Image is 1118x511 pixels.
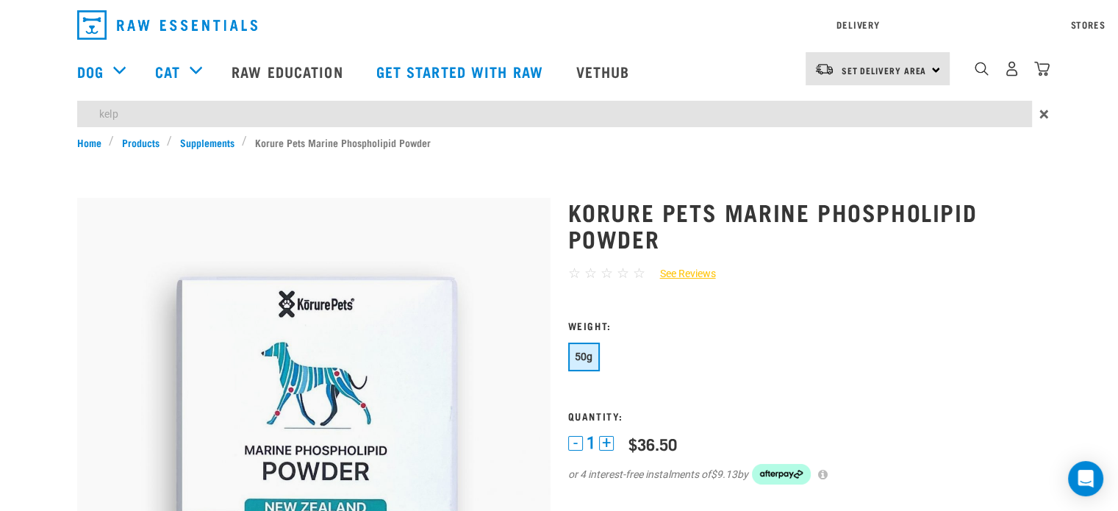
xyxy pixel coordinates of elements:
img: van-moving.png [814,62,834,76]
span: Set Delivery Area [842,68,927,73]
span: ☆ [601,265,613,282]
a: Delivery [836,22,879,27]
img: Afterpay [752,464,811,485]
button: 50g [568,343,600,371]
a: Home [77,135,110,150]
h3: Weight: [568,320,1042,331]
div: or 4 interest-free instalments of by [568,464,1042,485]
span: ☆ [568,265,581,282]
a: Dog [77,60,104,82]
h3: Quantity: [568,410,1042,421]
nav: breadcrumbs [77,135,1042,150]
a: Supplements [172,135,242,150]
div: $36.50 [628,435,677,453]
h1: Korure Pets Marine Phospholipid Powder [568,199,1042,251]
span: × [1039,101,1049,127]
a: Cat [155,60,180,82]
a: Vethub [562,42,648,101]
img: Raw Essentials Logo [77,10,257,40]
span: 1 [587,435,595,451]
a: Products [114,135,167,150]
a: Raw Education [217,42,361,101]
div: Open Intercom Messenger [1068,461,1103,496]
span: 50g [575,351,593,362]
img: user.png [1004,61,1020,76]
a: Stores [1071,22,1106,27]
nav: dropdown navigation [65,4,1053,46]
span: $9.13 [711,467,737,482]
span: ☆ [584,265,597,282]
span: ☆ [633,265,645,282]
input: Search... [77,101,1032,127]
button: - [568,436,583,451]
img: home-icon@2x.png [1034,61,1050,76]
a: See Reviews [645,266,716,282]
img: home-icon-1@2x.png [975,62,989,76]
button: + [599,436,614,451]
a: Get started with Raw [362,42,562,101]
span: ☆ [617,265,629,282]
